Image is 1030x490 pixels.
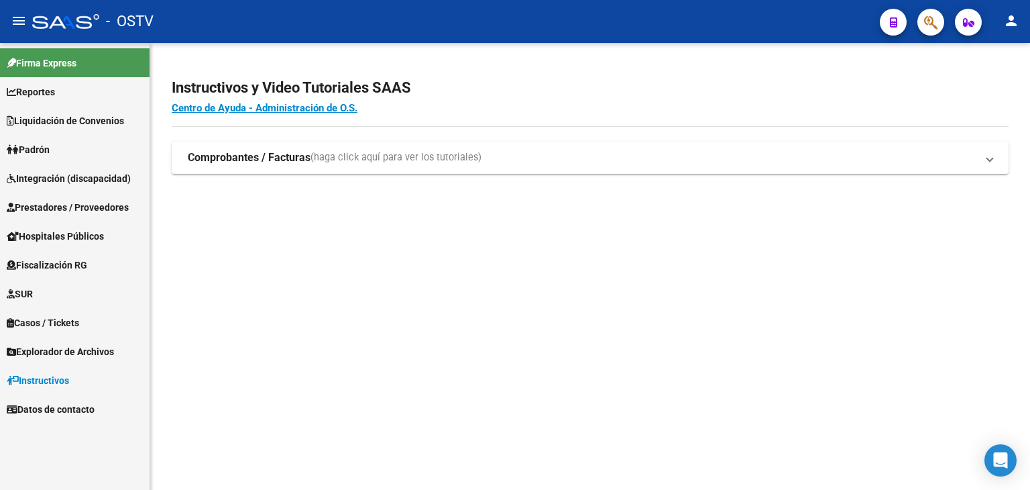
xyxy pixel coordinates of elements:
mat-expansion-panel-header: Comprobantes / Facturas(haga click aquí para ver los tutoriales) [172,142,1009,174]
span: Reportes [7,85,55,99]
span: Casos / Tickets [7,315,79,330]
mat-icon: person [1003,13,1019,29]
span: Liquidación de Convenios [7,113,124,128]
span: Firma Express [7,56,76,70]
span: Prestadores / Proveedores [7,200,129,215]
span: - OSTV [106,7,154,36]
span: Integración (discapacidad) [7,171,131,186]
span: Explorador de Archivos [7,344,114,359]
span: Fiscalización RG [7,258,87,273]
a: Centro de Ayuda - Administración de O.S. [172,102,357,114]
h2: Instructivos y Video Tutoriales SAAS [172,75,1009,101]
span: Padrón [7,142,50,157]
strong: Comprobantes / Facturas [188,150,310,165]
span: Datos de contacto [7,402,95,417]
span: (haga click aquí para ver los tutoriales) [310,150,481,165]
div: Open Intercom Messenger [984,444,1017,477]
mat-icon: menu [11,13,27,29]
span: SUR [7,287,33,301]
span: Hospitales Públicos [7,229,104,244]
span: Instructivos [7,373,69,388]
